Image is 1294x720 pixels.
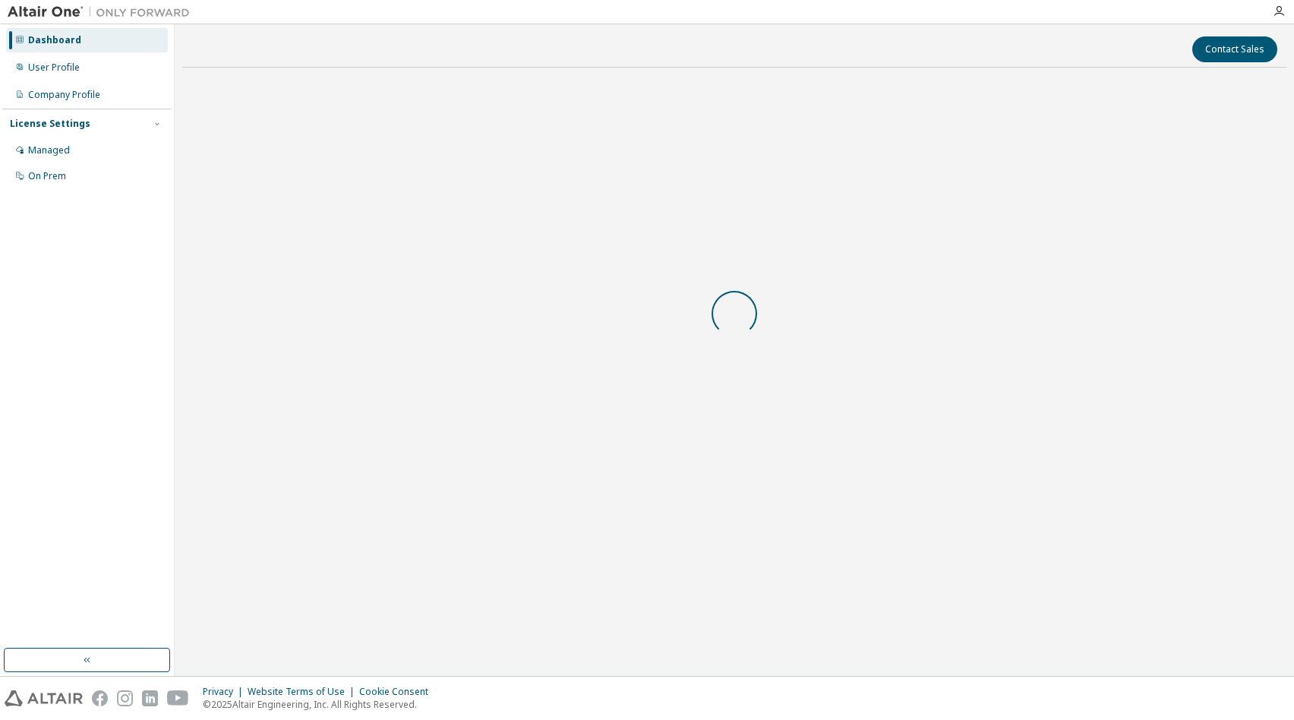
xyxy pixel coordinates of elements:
[5,690,83,706] img: altair_logo.svg
[8,5,197,20] img: Altair One
[28,170,66,182] div: On Prem
[28,62,80,74] div: User Profile
[1192,36,1277,62] button: Contact Sales
[167,690,189,706] img: youtube.svg
[28,34,81,46] div: Dashboard
[10,118,90,130] div: License Settings
[117,690,133,706] img: instagram.svg
[203,686,248,698] div: Privacy
[28,89,100,101] div: Company Profile
[92,690,108,706] img: facebook.svg
[359,686,437,698] div: Cookie Consent
[142,690,158,706] img: linkedin.svg
[248,686,359,698] div: Website Terms of Use
[203,698,437,711] p: © 2025 Altair Engineering, Inc. All Rights Reserved.
[28,144,70,156] div: Managed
